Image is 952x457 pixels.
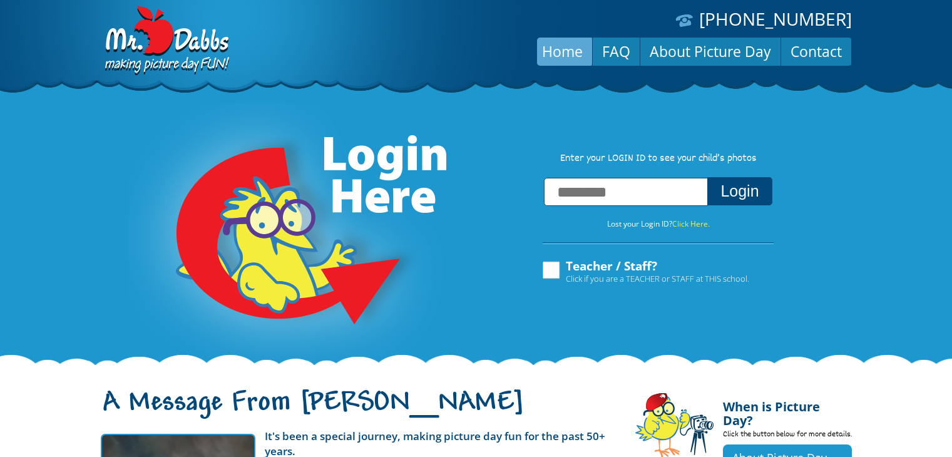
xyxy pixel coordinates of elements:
[707,177,772,205] button: Login
[781,36,851,66] a: Contact
[672,218,710,229] a: Click Here.
[101,6,231,76] img: Dabbs Company
[101,398,617,424] h1: A Message From [PERSON_NAME]
[593,36,640,66] a: FAQ
[530,152,787,166] p: Enter your LOGIN ID to see your child’s photos
[723,393,852,428] h4: When is Picture Day?
[723,428,852,444] p: Click the button below for more details.
[128,103,449,366] img: Login Here
[530,217,787,231] p: Lost your Login ID?
[533,36,592,66] a: Home
[541,260,749,284] label: Teacher / Staff?
[566,272,749,285] span: Click if you are a TEACHER or STAFF at THIS school.
[640,36,781,66] a: About Picture Day
[699,7,852,31] a: [PHONE_NUMBER]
